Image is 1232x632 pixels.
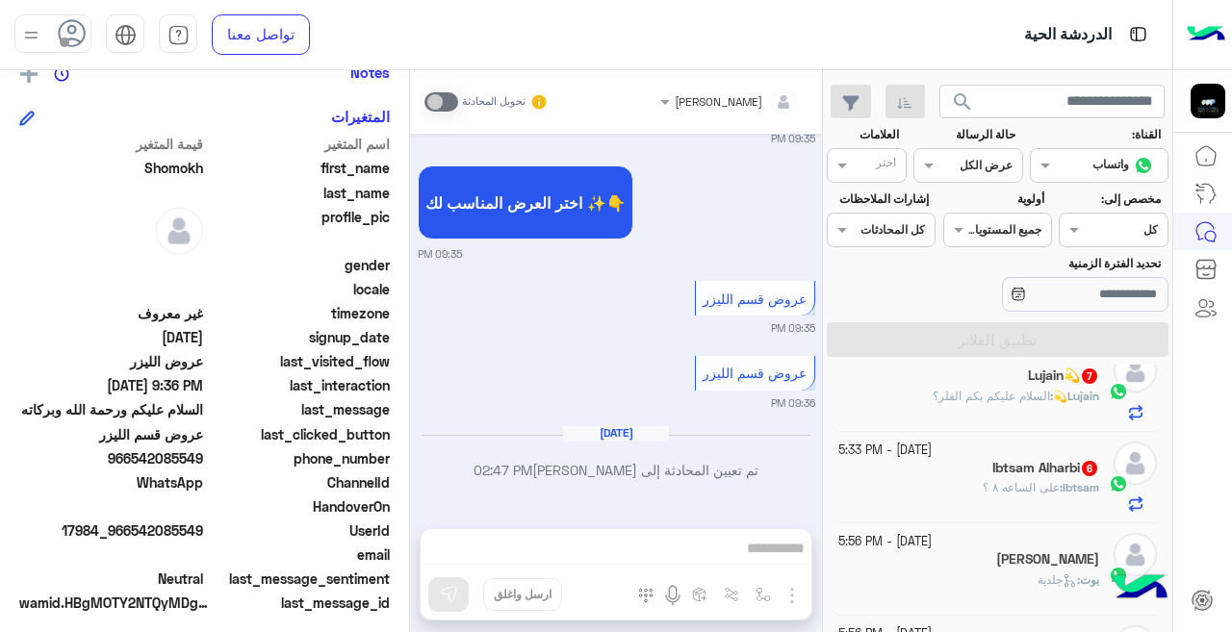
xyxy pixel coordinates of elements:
h5: Lujain💫 [1028,367,1099,384]
span: signup_date [207,327,391,347]
small: 09:35 PM [771,320,815,336]
label: العلامات [829,126,899,143]
small: 09:35 PM [418,246,462,262]
span: السلام عليكم بكم الفلر؟ [933,389,1050,403]
span: 17984_966542085549 [19,520,203,541]
span: Lujain💫 [1053,389,1099,403]
small: 09:35 PM [771,131,815,146]
span: 6 [1082,461,1097,476]
label: القناة: [1033,126,1162,143]
span: 7 [1082,368,1097,384]
h5: Ibtsam Alharbi [992,460,1099,476]
span: last_message [207,399,391,419]
span: 0 [19,569,203,589]
span: عروض قسم الليزر [703,291,807,307]
h5: Saba Pervaiz [996,551,1099,568]
span: 2 [19,472,203,493]
span: search [951,90,974,114]
span: اسم المتغير [207,134,391,154]
button: تطبيق الفلاتر [827,322,1168,357]
span: غير معروف [19,303,203,323]
a: tab [159,14,197,55]
span: بوت [1080,572,1099,587]
h6: Notes [350,63,390,81]
small: 09:36 PM [771,395,815,411]
img: notes [54,66,69,82]
img: WhatsApp [1109,566,1128,585]
img: WhatsApp [1109,382,1128,401]
span: email [207,544,391,565]
span: 2025-09-19T18:36:45.689Z [19,375,203,395]
b: : [1050,389,1099,403]
span: null [19,279,203,299]
span: قيمة المتغير [19,134,203,154]
b: : [1060,480,1099,494]
label: إشارات الملاحظات [829,190,928,208]
small: تحويل المحادثة [462,94,526,110]
h6: [DATE] [563,426,669,440]
span: last_clicked_button [207,424,391,444]
span: locale [207,279,391,299]
span: null [19,255,203,275]
img: tab [115,24,137,46]
span: first_name [207,158,391,178]
small: [DATE] - 5:56 PM [838,533,932,551]
span: last_interaction [207,375,391,395]
span: profile_pic [207,207,391,251]
button: search [939,85,987,126]
img: add [20,65,38,83]
label: أولوية [945,190,1044,208]
span: عروض قسم الليزر [19,424,203,444]
img: defaultAdmin.png [155,207,203,255]
img: WhatsApp [1109,474,1128,493]
img: Logo [1187,14,1225,55]
img: hulul-logo.png [1107,555,1174,622]
img: tab [167,24,190,46]
img: 177882628735456 [1191,84,1225,118]
span: last_visited_flow [207,351,391,371]
img: profile [19,23,43,47]
img: defaultAdmin.png [1114,533,1157,576]
span: last_message_sentiment [207,569,391,589]
span: ChannelId [207,472,391,493]
label: حالة الرسالة [916,126,1015,143]
span: last_name [207,183,391,203]
span: جلدية [1038,572,1077,587]
p: الدردشة الحية [1024,22,1112,48]
span: Ibtsam [1063,480,1099,494]
span: HandoverOn [207,496,391,517]
p: تم تعيين المحادثة إلى [PERSON_NAME] [418,460,815,480]
span: last_message_id [216,593,390,613]
span: [PERSON_NAME] [675,94,762,109]
span: Shomokh [19,158,203,178]
span: gender [207,255,391,275]
span: wamid.HBgMOTY2NTQyMDg1NTQ5FQIAEhgUM0EyQUMwNDM4RDA5Rjk3OTYxOUYA [19,593,212,613]
span: 02:47 PM [474,462,532,478]
span: UserId [207,520,391,541]
span: على الساعه ٨ ؟ [983,480,1060,494]
span: 966542085549 [19,448,203,468]
h6: المتغيرات [331,108,390,125]
span: اختر العرض المناسب لك ✨👇 [425,193,627,212]
span: phone_number [207,448,391,468]
button: ارسل واغلق [483,578,562,611]
img: tab [1126,22,1150,46]
a: تواصل معنا [212,14,310,55]
span: null [19,544,203,565]
label: تحديد الفترة الزمنية [945,255,1161,272]
span: null [19,496,203,517]
b: : [1077,572,1099,587]
div: اختر [876,154,899,176]
img: defaultAdmin.png [1114,349,1157,392]
label: مخصص إلى: [1062,190,1161,208]
img: defaultAdmin.png [1114,442,1157,485]
span: السلام عليكم ورحمة الله وبركاته [19,399,203,419]
span: عروض الليزر [19,351,203,371]
span: 2025-09-19T18:35:25.264Z [19,327,203,347]
span: عروض قسم الليزر [703,365,807,381]
span: timezone [207,303,391,323]
small: [DATE] - 5:33 PM [838,442,932,460]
